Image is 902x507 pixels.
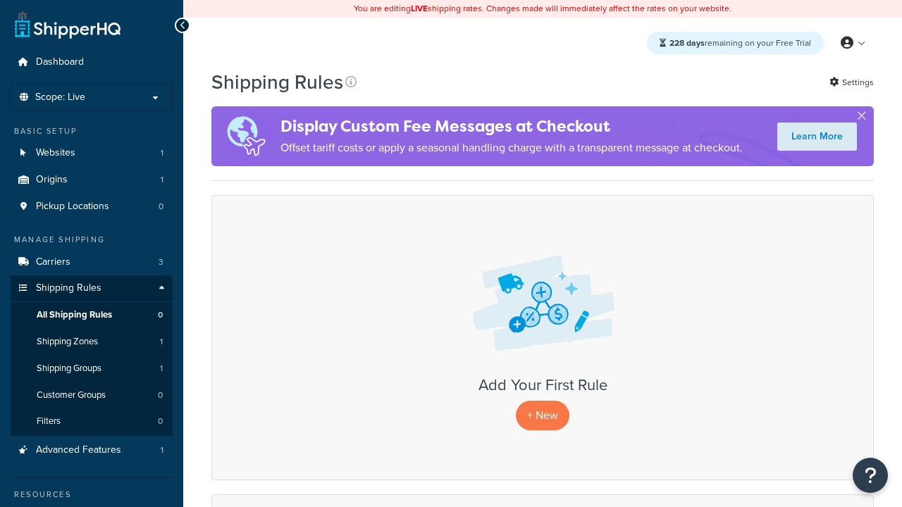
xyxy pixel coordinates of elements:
li: Pickup Locations [11,194,173,220]
a: Learn More [777,123,857,151]
p: + New [516,401,569,430]
div: Basic Setup [11,125,173,137]
span: Shipping Groups [37,363,101,375]
a: Filters 0 [11,408,173,434]
a: Shipping Zones 1 [11,329,173,355]
a: Advanced Features 1 [11,437,173,463]
span: 0 [158,309,163,321]
h1: Shipping Rules [211,68,343,96]
b: LIVE [411,2,428,15]
span: Advanced Features [36,444,121,456]
li: Customer Groups [11,382,173,408]
span: Origins [36,174,68,186]
li: Carriers [11,249,173,275]
a: Carriers 3 [11,249,173,275]
span: 1 [160,363,163,375]
span: 0 [158,389,163,401]
span: Carriers [36,256,70,268]
span: 1 [160,336,163,348]
a: Dashboard [11,49,173,75]
span: 0 [159,201,163,213]
li: Websites [11,140,173,166]
li: Shipping Rules [11,275,173,436]
a: Websites 1 [11,140,173,166]
a: ShipperHQ Home [15,11,121,39]
span: Websites [36,147,75,159]
a: Origins 1 [11,167,173,193]
span: All Shipping Rules [37,309,112,321]
span: Shipping Zones [37,336,98,348]
li: Shipping Groups [11,356,173,382]
span: Shipping Rules [36,282,101,294]
div: Resources [11,489,173,501]
span: 1 [161,147,163,159]
li: Shipping Zones [11,329,173,355]
span: 3 [159,256,163,268]
a: Customer Groups 0 [11,382,173,408]
div: Manage Shipping [11,234,173,246]
span: 0 [158,415,163,427]
strong: 228 days [669,37,705,49]
span: 1 [161,174,163,186]
p: Offset tariff costs or apply a seasonal handling charge with a transparent message at checkout. [280,138,743,158]
h4: Display Custom Fee Messages at Checkout [280,115,743,138]
span: Pickup Locations [36,201,109,213]
a: Shipping Groups 1 [11,356,173,382]
li: Advanced Features [11,437,173,463]
span: Scope: Live [35,92,85,104]
div: remaining on your Free Trial [647,32,824,54]
a: Pickup Locations 0 [11,194,173,220]
span: Filters [37,415,61,427]
li: All Shipping Rules [11,302,173,328]
a: All Shipping Rules 0 [11,302,173,328]
h3: Add Your First Rule [226,377,859,394]
a: Settings [829,73,874,92]
span: 1 [161,444,163,456]
span: Customer Groups [37,389,106,401]
li: Filters [11,408,173,434]
img: duties-banner-06bc72dcb5fe05cb3f9472aba00be2ae8eb53ab6f0d8bb03d382ba314ac3c341.png [211,106,280,166]
span: Dashboard [36,56,84,68]
a: Shipping Rules [11,275,173,301]
button: Open Resource Center [853,458,888,493]
li: Origins [11,167,173,193]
